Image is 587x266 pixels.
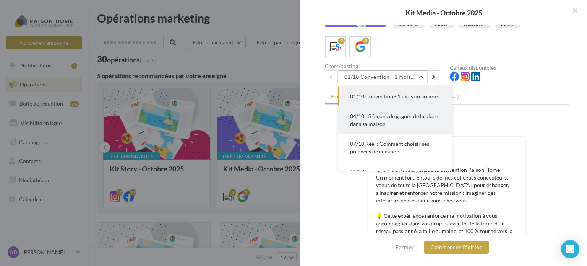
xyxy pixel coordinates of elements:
[338,38,345,44] div: 9
[362,38,369,44] div: 2
[325,64,444,69] div: Cross-posting
[350,168,418,182] span: 11/10 Carrousel : réalisation automnale
[392,243,417,252] button: Fermer
[338,70,427,83] button: 01/10 Convention - 1 mois en arrière
[313,9,575,16] div: Kit Media - Octobre 2025
[338,134,452,162] button: 07/10 Réel : Comment choisir ses poignées de cuisine ?
[338,86,452,106] button: 01/10 Convention - 1 mois en arrière
[450,65,569,70] div: Canaux disponibles
[424,241,489,254] button: Commencer l'édition
[338,106,452,134] button: 04/10 : 5 façons de gagner de la place dans sa maison
[457,93,463,100] span: (0)
[350,93,438,100] span: 01/10 Convention - 1 mois en arrière
[561,240,579,258] div: Open Intercom Messenger
[338,162,452,189] button: 11/10 Carrousel : réalisation automnale
[350,113,438,127] span: 04/10 : 5 façons de gagner de la place dans sa maison
[350,140,429,155] span: 07/10 Réel : Comment choisir ses poignées de cuisine ?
